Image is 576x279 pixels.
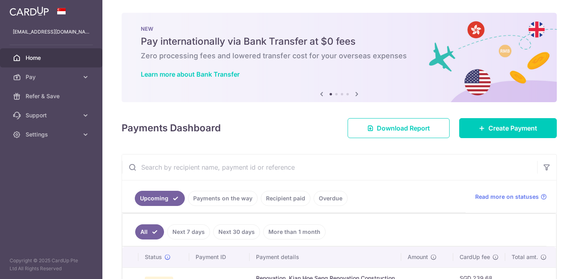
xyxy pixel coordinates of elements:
[10,6,49,16] img: CardUp
[167,224,210,239] a: Next 7 days
[459,118,557,138] a: Create Payment
[26,54,78,62] span: Home
[188,191,258,206] a: Payments on the way
[122,13,557,102] img: Bank transfer banner
[377,123,430,133] span: Download Report
[26,111,78,119] span: Support
[141,70,240,78] a: Learn more about Bank Transfer
[213,224,260,239] a: Next 30 days
[135,224,164,239] a: All
[122,154,537,180] input: Search by recipient name, payment id or reference
[524,255,568,275] iframe: Opens a widget where you can find more information
[189,247,250,267] th: Payment ID
[261,191,310,206] a: Recipient paid
[512,253,538,261] span: Total amt.
[475,193,539,201] span: Read more on statuses
[135,191,185,206] a: Upcoming
[141,51,538,61] h6: Zero processing fees and lowered transfer cost for your overseas expenses
[145,253,162,261] span: Status
[13,28,90,36] p: [EMAIL_ADDRESS][DOMAIN_NAME]
[141,35,538,48] h5: Pay internationally via Bank Transfer at $0 fees
[460,253,490,261] span: CardUp fee
[408,253,428,261] span: Amount
[26,92,78,100] span: Refer & Save
[263,224,326,239] a: More than 1 month
[26,73,78,81] span: Pay
[250,247,401,267] th: Payment details
[26,131,78,139] span: Settings
[314,191,348,206] a: Overdue
[141,26,538,32] p: NEW
[122,121,221,135] h4: Payments Dashboard
[348,118,450,138] a: Download Report
[488,123,537,133] span: Create Payment
[475,193,547,201] a: Read more on statuses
